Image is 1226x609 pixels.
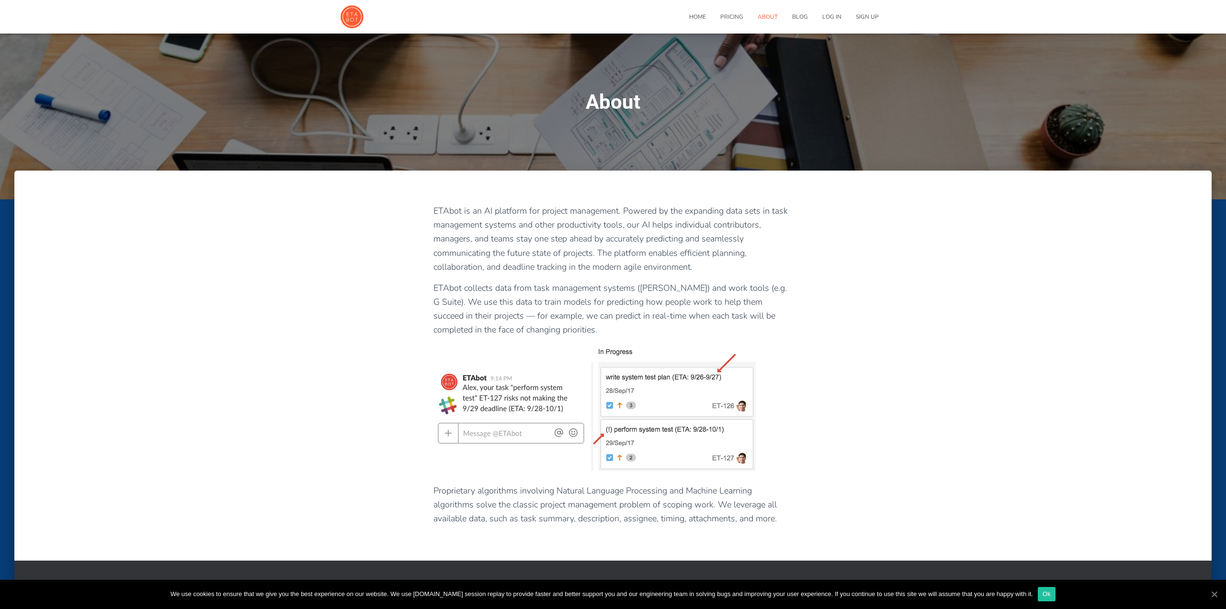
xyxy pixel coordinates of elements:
[449,575,479,598] a: Blog
[412,575,447,598] a: About
[516,575,554,598] a: Sign Up
[1038,587,1056,601] a: Ok
[340,575,371,598] a: Home
[373,575,410,598] a: Pricing
[713,5,750,29] a: Pricing
[849,5,886,29] a: Sign Up
[340,5,364,29] img: ETAbot
[170,589,1033,599] span: We use cookies to ensure that we give you the best experience on our website. We use [DOMAIN_NAME...
[433,204,793,274] p: ETAbot is an AI platform for project management. Powered by the expanding data sets in task manag...
[815,5,849,29] a: Log In
[433,484,793,526] p: Proprietary algorithms involving Natural Language Processing and Machine Learning algorithms solv...
[387,91,840,113] h1: About
[785,5,815,29] a: Blog
[1209,589,1219,599] a: Ok
[481,575,514,598] a: Log In
[750,5,785,29] a: About
[682,5,713,29] a: Home
[790,575,886,600] div: Hestia | Developed by
[433,281,793,337] p: ETAbot collects data from task management systems ([PERSON_NAME]) and work tools (e.g. G Suite). ...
